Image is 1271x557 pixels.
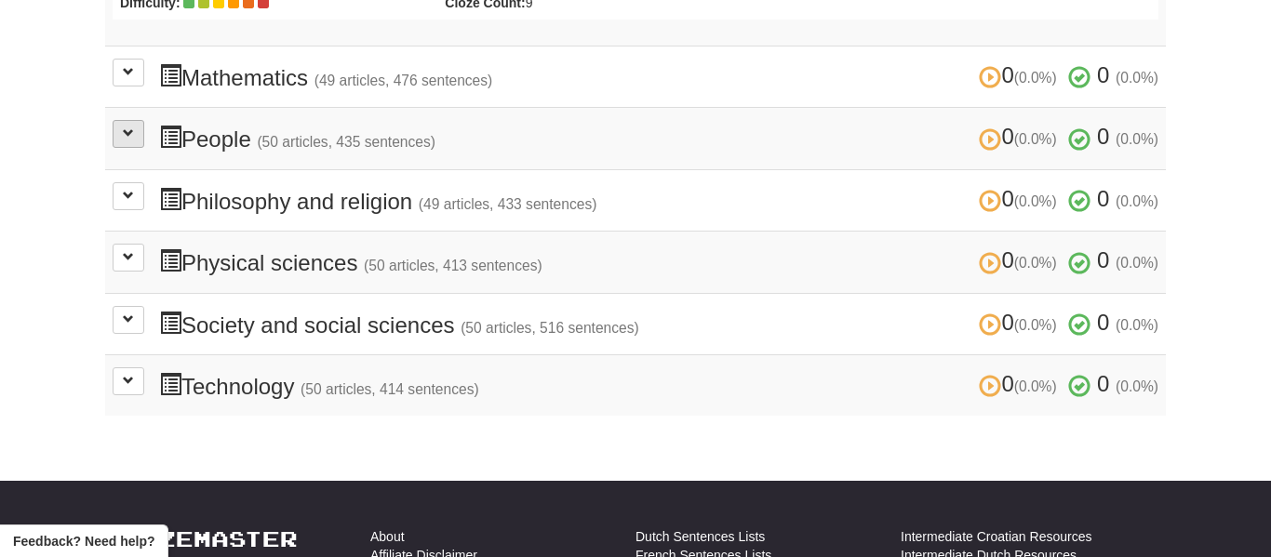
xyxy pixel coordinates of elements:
[979,186,1063,211] span: 0
[159,372,1158,399] h3: Technology
[1097,371,1109,396] span: 0
[1097,247,1109,272] span: 0
[1097,124,1109,149] span: 0
[364,258,542,273] small: (50 articles, 413 sentences)
[159,311,1158,338] h3: Society and social sciences
[159,248,1158,275] h3: Physical sciences
[1097,186,1109,211] span: 0
[1014,193,1057,209] small: (0.0%)
[1014,70,1057,86] small: (0.0%)
[635,527,765,546] a: Dutch Sentences Lists
[1014,255,1057,271] small: (0.0%)
[419,196,597,212] small: (49 articles, 433 sentences)
[159,63,1158,90] h3: Mathematics
[370,527,405,546] a: About
[979,371,1063,396] span: 0
[257,134,435,150] small: (50 articles, 435 sentences)
[159,125,1158,152] h3: People
[159,187,1158,214] h3: Philosophy and religion
[1116,131,1158,147] small: (0.0%)
[1116,317,1158,333] small: (0.0%)
[1116,70,1158,86] small: (0.0%)
[1014,317,1057,333] small: (0.0%)
[105,527,298,550] a: Clozemaster
[979,124,1063,149] span: 0
[979,310,1063,335] span: 0
[1014,378,1057,394] small: (0.0%)
[1116,193,1158,209] small: (0.0%)
[901,527,1091,546] a: Intermediate Croatian Resources
[13,532,154,550] span: Open feedback widget
[1116,378,1158,394] small: (0.0%)
[1097,62,1109,87] span: 0
[301,381,479,397] small: (50 articles, 414 sentences)
[1014,131,1057,147] small: (0.0%)
[1116,255,1158,271] small: (0.0%)
[979,247,1063,272] span: 0
[461,320,639,336] small: (50 articles, 516 sentences)
[314,73,493,88] small: (49 articles, 476 sentences)
[1097,310,1109,335] span: 0
[979,62,1063,87] span: 0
